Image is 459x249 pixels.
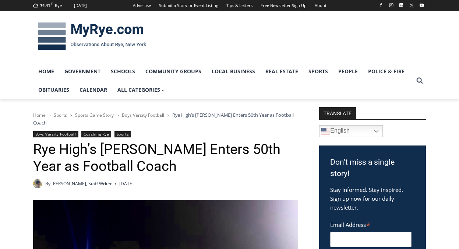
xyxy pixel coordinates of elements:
[117,86,165,94] span: All Categories
[167,113,169,118] span: >
[33,111,300,126] nav: Breadcrumbs
[260,62,303,81] a: Real Estate
[33,179,42,188] img: (PHOTO: MyRye.com 2024 Head Intern, Editor and now Staff Writer Charlie Morris. Contributed.)Char...
[333,62,363,81] a: People
[114,131,131,137] a: Sports
[33,17,151,56] img: MyRye.com
[363,62,410,81] a: Police & Fire
[33,131,78,137] a: Boys Varsity Football
[33,81,74,99] a: Obituaries
[33,141,300,175] h1: Rye High’s [PERSON_NAME] Enters 50th Year as Football Coach
[303,62,333,81] a: Sports
[387,1,396,10] a: Instagram
[52,180,112,187] a: [PERSON_NAME], Staff Writer
[33,179,42,188] a: Author image
[112,81,170,99] a: All Categories
[75,112,114,118] a: Sports Game Story
[407,1,416,10] a: X
[55,2,62,9] div: Rye
[33,62,59,81] a: Home
[321,127,330,136] img: en
[330,185,415,212] p: Stay informed. Stay inspired. Sign up now for our daily newsletter.
[81,131,111,137] a: Coaching Rye
[117,113,119,118] span: >
[122,112,164,118] a: Boys Varsity Football
[330,217,412,231] label: Email Address
[33,62,413,99] nav: Primary Navigation
[40,3,50,8] span: 74.41
[377,1,385,10] a: Facebook
[140,62,206,81] a: Community Groups
[54,112,67,118] a: Sports
[319,125,383,137] a: English
[51,1,53,6] span: F
[45,180,50,187] span: By
[59,62,106,81] a: Government
[49,113,51,118] span: >
[33,112,46,118] a: Home
[106,62,140,81] a: Schools
[417,1,426,10] a: YouTube
[74,2,87,9] div: [DATE]
[319,107,356,119] strong: TRANSLATE
[33,112,294,126] span: Rye High’s [PERSON_NAME] Enters 50th Year as Football Coach
[70,113,72,118] span: >
[74,81,112,99] a: Calendar
[206,62,260,81] a: Local Business
[330,157,415,180] h3: Don't miss a single story!
[119,180,134,187] time: [DATE]
[413,74,426,87] button: View Search Form
[397,1,406,10] a: Linkedin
